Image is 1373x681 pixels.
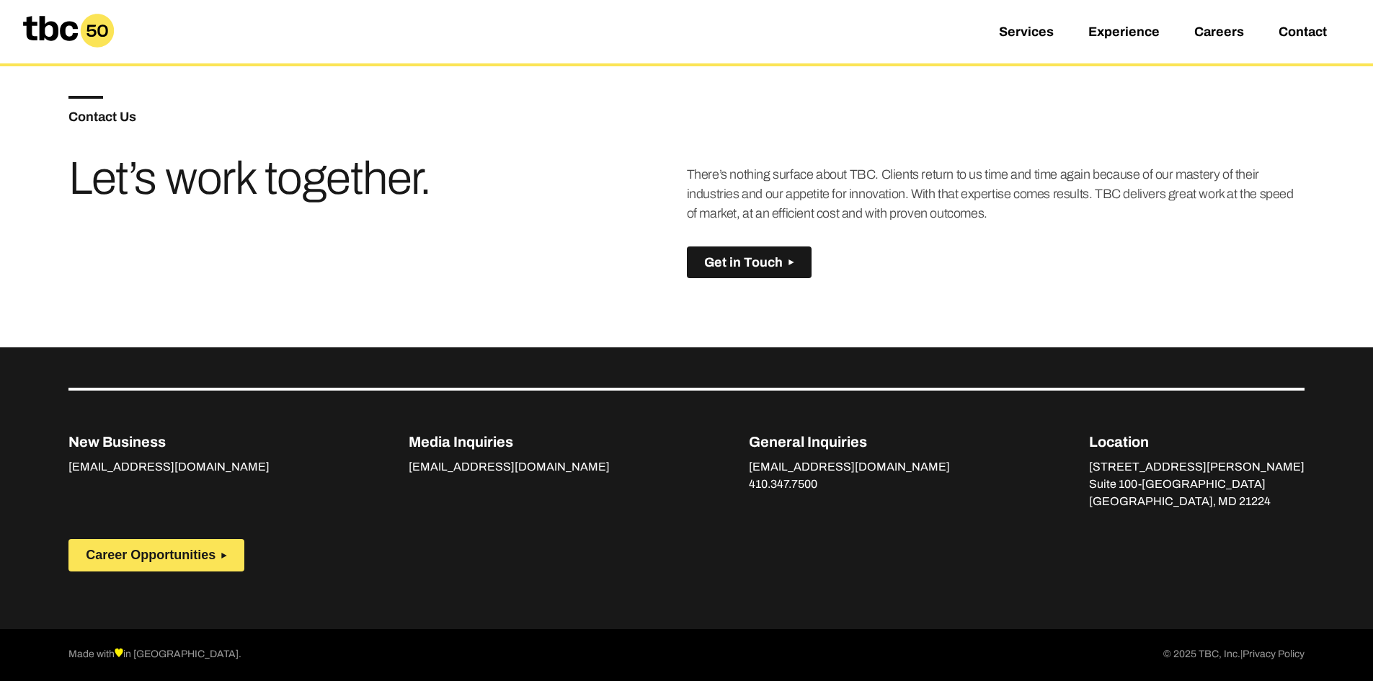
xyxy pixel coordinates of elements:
a: Services [999,25,1054,42]
button: Career Opportunities [68,539,244,571]
a: 410.347.7500 [749,478,817,494]
h3: Let’s work together. [68,158,481,200]
p: [STREET_ADDRESS][PERSON_NAME] [1089,458,1305,476]
p: Media Inquiries [409,431,610,453]
button: Get in Touch [687,246,812,279]
span: | [1240,649,1243,659]
span: Get in Touch [704,255,783,270]
a: Contact [1279,25,1327,42]
p: There’s nothing surface about TBC. Clients return to us time and time again because of our master... [687,165,1305,223]
p: © 2025 TBC, Inc. [1163,646,1305,664]
h5: Contact Us [68,110,686,123]
a: [EMAIL_ADDRESS][DOMAIN_NAME] [749,460,950,476]
p: Suite 100-[GEOGRAPHIC_DATA] [1089,476,1305,493]
span: Career Opportunities [86,548,215,563]
a: Careers [1194,25,1244,42]
a: [EMAIL_ADDRESS][DOMAIN_NAME] [68,460,270,476]
a: Privacy Policy [1243,646,1305,664]
p: Made with in [GEOGRAPHIC_DATA]. [68,646,241,664]
p: Location [1089,431,1305,453]
p: [GEOGRAPHIC_DATA], MD 21224 [1089,493,1305,510]
a: Experience [1088,25,1160,42]
p: General Inquiries [749,431,950,453]
a: Home [12,42,125,57]
p: New Business [68,431,270,453]
a: [EMAIL_ADDRESS][DOMAIN_NAME] [409,460,610,476]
